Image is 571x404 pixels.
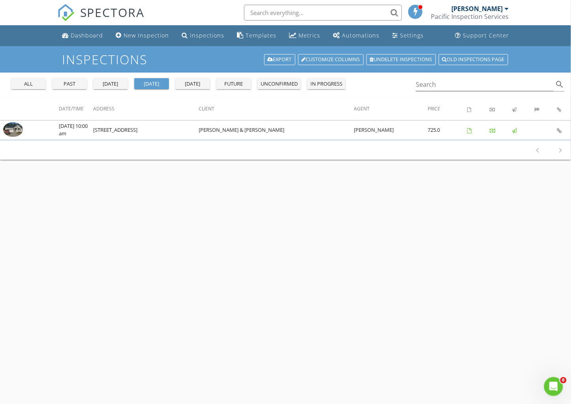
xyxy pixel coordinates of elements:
[452,28,512,43] a: Support Center
[299,32,321,39] div: Metrics
[175,78,210,89] button: [DATE]
[190,32,225,39] div: Inspections
[113,28,173,43] a: New Inspection
[428,98,468,120] th: Price: Not sorted.
[451,5,503,13] div: [PERSON_NAME]
[544,377,563,396] iframe: Intercom live chat
[557,98,571,120] th: Inspection Details: Not sorted.
[93,120,199,139] td: [STREET_ADDRESS]
[354,105,370,112] span: Agent
[199,105,214,112] span: Client
[342,32,380,39] div: Automations
[330,28,383,43] a: Automations (Basic)
[354,120,428,139] td: [PERSON_NAME]
[137,80,166,88] div: [DATE]
[220,80,248,88] div: future
[96,80,125,88] div: [DATE]
[179,28,228,43] a: Inspections
[124,32,169,39] div: New Inspection
[93,78,128,89] button: [DATE]
[62,52,509,66] h1: Inspections
[467,98,490,120] th: Agreements signed: Not sorted.
[490,98,512,120] th: Paid: Not sorted.
[264,54,295,65] a: Export
[3,122,23,137] img: 9373551%2Fcover_photos%2F4IByv11TVUGskG4xE5jz%2Fsmall.jpeg
[199,98,354,120] th: Client: Not sorted.
[93,105,115,112] span: Address
[428,105,441,112] span: Price
[354,98,428,120] th: Agent: Not sorted.
[244,5,402,21] input: Search everything...
[439,54,508,65] a: Old inspections page
[93,98,199,120] th: Address: Not sorted.
[307,78,346,89] button: in progress
[80,4,145,21] span: SPECTORA
[134,78,169,89] button: [DATE]
[298,54,364,65] a: Customize Columns
[246,32,277,39] div: Templates
[310,80,342,88] div: in progress
[512,98,535,120] th: Published: Not sorted.
[57,4,75,21] img: The Best Home Inspection Software - Spectora
[400,32,424,39] div: Settings
[428,120,468,139] td: 725.0
[463,32,509,39] div: Support Center
[59,98,93,120] th: Date/Time: Not sorted.
[261,80,298,88] div: unconfirmed
[560,377,567,383] span: 8
[71,32,103,39] div: Dashboard
[11,78,46,89] button: all
[234,28,280,43] a: Templates
[178,80,207,88] div: [DATE]
[216,78,251,89] button: future
[199,120,354,139] td: [PERSON_NAME] & [PERSON_NAME]
[535,98,557,120] th: Submitted: Not sorted.
[257,78,301,89] button: unconfirmed
[57,11,145,27] a: SPECTORA
[366,54,436,65] a: Undelete inspections
[286,28,324,43] a: Metrics
[59,105,84,112] span: Date/Time
[14,80,43,88] div: all
[59,28,107,43] a: Dashboard
[52,78,87,89] button: past
[389,28,427,43] a: Settings
[59,120,93,139] td: [DATE] 10:00 am
[55,80,84,88] div: past
[431,13,509,21] div: Pacific Inspection Services
[416,78,554,91] input: Search
[555,80,565,89] i: search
